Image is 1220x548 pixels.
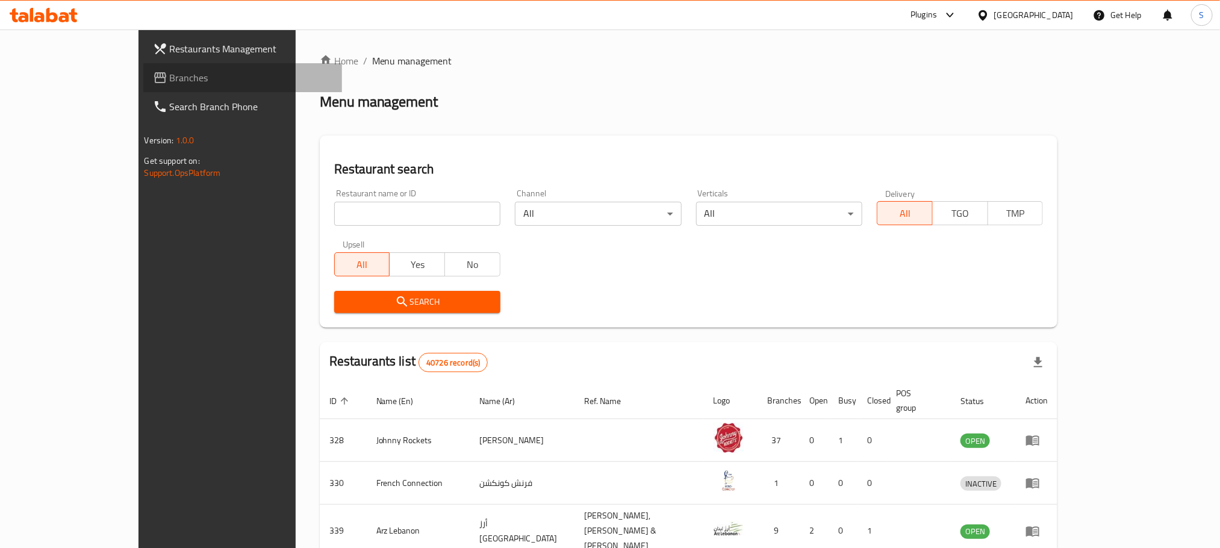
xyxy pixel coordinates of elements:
div: Total records count [419,353,488,372]
a: Branches [143,63,342,92]
span: TMP [993,205,1039,222]
th: Action [1016,382,1057,419]
span: Version: [145,132,174,148]
span: Ref. Name [584,394,636,408]
th: Closed [858,382,887,419]
td: 0 [829,462,858,505]
th: Busy [829,382,858,419]
span: ID [329,394,352,408]
span: 1.0.0 [176,132,195,148]
nav: breadcrumb [320,54,1058,68]
div: [GEOGRAPHIC_DATA] [994,8,1074,22]
span: POS group [897,386,937,415]
td: 37 [758,419,800,462]
button: No [444,252,500,276]
button: TMP [988,201,1044,225]
th: Logo [704,382,758,419]
td: 0 [800,462,829,505]
button: Yes [389,252,445,276]
span: OPEN [960,434,990,448]
a: Support.OpsPlatform [145,165,221,181]
span: Search [344,294,491,310]
td: فرنش كونكشن [470,462,574,505]
a: Restaurants Management [143,34,342,63]
div: All [515,202,681,226]
input: Search for restaurant name or ID.. [334,202,500,226]
td: 1 [829,419,858,462]
div: Menu [1025,524,1048,538]
img: French Connection [714,465,744,496]
img: Johnny Rockets [714,423,744,453]
span: No [450,256,496,273]
th: Branches [758,382,800,419]
span: Search Branch Phone [170,99,332,114]
img: Arz Lebanon [714,514,744,544]
span: Menu management [372,54,452,68]
div: OPEN [960,525,990,539]
span: OPEN [960,525,990,538]
button: TGO [932,201,988,225]
td: 1 [758,462,800,505]
a: Search Branch Phone [143,92,342,121]
div: All [696,202,862,226]
span: Get support on: [145,153,200,169]
div: Menu [1025,476,1048,490]
span: Name (Ar) [479,394,531,408]
td: 330 [320,462,367,505]
span: All [340,256,385,273]
button: Search [334,291,500,313]
label: Upsell [343,240,365,249]
div: INACTIVE [960,476,1001,491]
label: Delivery [885,189,915,198]
th: Open [800,382,829,419]
td: French Connection [367,462,470,505]
td: [PERSON_NAME] [470,419,574,462]
div: Export file [1024,348,1053,377]
span: Name (En) [376,394,429,408]
div: Menu [1025,433,1048,447]
span: Restaurants Management [170,42,332,56]
div: Plugins [910,8,937,22]
td: 0 [800,419,829,462]
h2: Menu management [320,92,438,111]
li: / [363,54,367,68]
h2: Restaurant search [334,160,1044,178]
span: 40726 record(s) [419,357,487,369]
span: Branches [170,70,332,85]
td: 0 [858,419,887,462]
span: INACTIVE [960,477,1001,491]
td: 0 [858,462,887,505]
h2: Restaurants list [329,352,488,372]
span: Yes [394,256,440,273]
span: Status [960,394,1000,408]
td: 328 [320,419,367,462]
span: All [882,205,928,222]
span: TGO [938,205,983,222]
button: All [877,201,933,225]
span: S [1200,8,1204,22]
td: Johnny Rockets [367,419,470,462]
button: All [334,252,390,276]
